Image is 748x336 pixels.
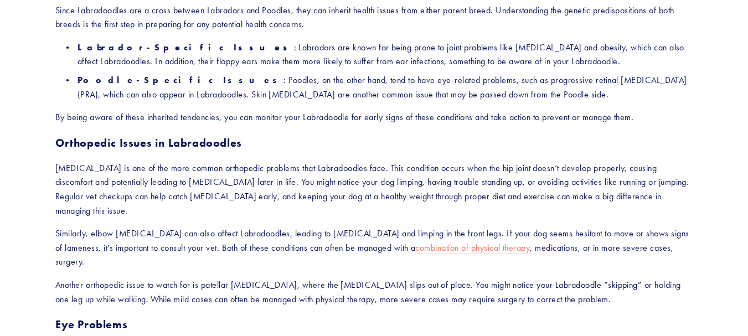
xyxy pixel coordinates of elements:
p: By being aware of these inherited tendencies, you can monitor your Labradoodle for early signs of... [55,110,693,125]
p: Since Labradoodles are a cross between Labradors and Poodles, they can inherit health issues from... [55,3,693,32]
p: [MEDICAL_DATA] is one of the more common orthopedic problems that Labradoodles face. This conditi... [55,161,693,218]
strong: Eye Problems [55,318,127,331]
p: : Labradors are known for being prone to joint problems like [MEDICAL_DATA] and obesity, which ca... [78,40,693,69]
p: Another orthopedic issue to watch for is patellar [MEDICAL_DATA], where the [MEDICAL_DATA] slips ... [55,278,693,306]
strong: Orthopedic Issues in Labradoodles [55,136,242,149]
p: Similarly, elbow [MEDICAL_DATA] can also affect Labradoodles, leading to [MEDICAL_DATA] and limpi... [55,226,693,269]
a: combination of physical therapy [415,242,530,254]
strong: Poodle-Specific Issues [78,75,283,85]
strong: Labrador-Specific Issues [78,42,294,53]
p: : Poodles, on the other hand, tend to have eye-related problems, such as progressive retinal [MED... [78,73,693,101]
